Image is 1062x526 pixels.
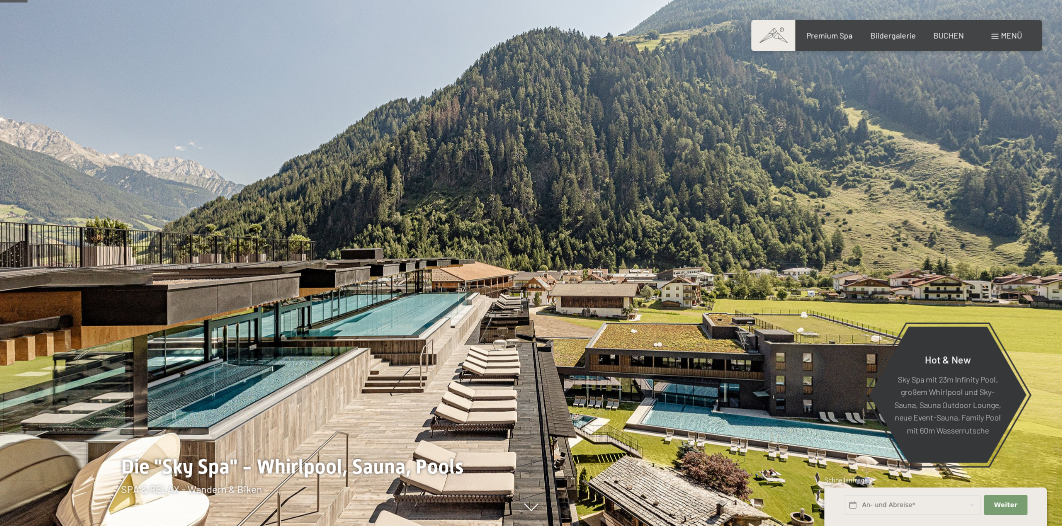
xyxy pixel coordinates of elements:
button: Weiter [984,495,1027,515]
span: Hot & New [925,353,971,365]
span: Menü [1001,30,1022,40]
a: Premium Spa [806,30,852,40]
span: Schnellanfrage [824,476,868,484]
p: Sky Spa mit 23m Infinity Pool, großem Whirlpool und Sky-Sauna, Sauna Outdoor Lounge, neue Event-S... [893,372,1002,436]
span: Weiter [994,500,1017,509]
a: BUCHEN [933,30,964,40]
a: Bildergalerie [870,30,916,40]
a: Hot & New Sky Spa mit 23m Infinity Pool, großem Whirlpool und Sky-Sauna, Sauna Outdoor Lounge, ne... [868,326,1027,463]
